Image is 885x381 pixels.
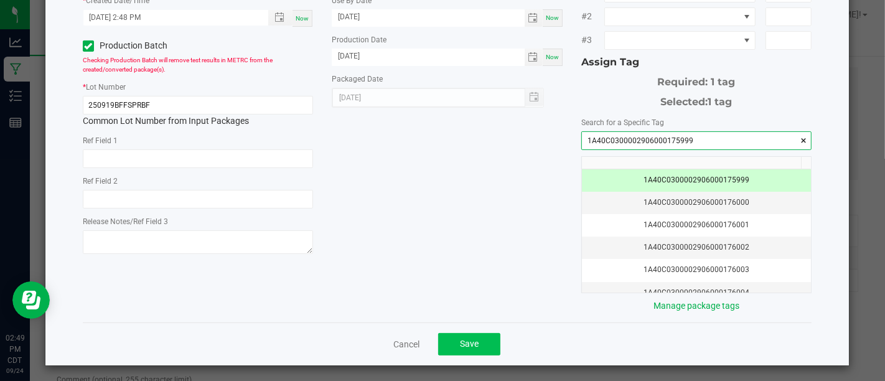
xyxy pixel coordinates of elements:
[296,15,309,22] span: Now
[83,135,118,146] label: Ref Field 1
[708,96,732,108] span: 1 tag
[589,242,803,253] div: 1A40C0300002906000176002
[589,287,803,299] div: 1A40C0300002906000176004
[12,281,50,319] iframe: Resource center
[438,333,500,355] button: Save
[83,216,168,227] label: Release Notes/Ref Field 3
[546,14,559,21] span: Now
[653,301,739,311] a: Manage package tags
[525,49,543,66] span: Toggle calendar
[589,174,803,186] div: 1A40C0300002906000175999
[83,176,118,187] label: Ref Field 2
[589,264,803,276] div: 1A40C0300002906000176003
[525,9,543,27] span: Toggle calendar
[581,55,812,70] div: Assign Tag
[546,54,559,60] span: Now
[393,338,419,350] a: Cancel
[604,7,756,26] span: NO DATA FOUND
[604,31,756,50] span: NO DATA FOUND
[332,49,525,64] input: Date
[332,34,386,45] label: Production Date
[589,197,803,209] div: 1A40C0300002906000176000
[86,82,126,93] label: Lot Number
[800,134,807,147] span: clear
[83,57,273,73] span: Checking Production Batch will remove test results in METRC from the created/converted package(s).
[460,339,479,349] span: Save
[332,9,525,25] input: Date
[83,96,313,128] div: Common Lot Number from Input Packages
[581,34,604,47] span: #3
[83,10,255,26] input: Created Datetime
[581,117,664,128] label: Search for a Specific Tag
[589,219,803,231] div: 1A40C0300002906000176001
[581,90,812,110] div: Selected:
[268,10,293,26] span: Toggle popup
[83,39,189,52] label: Production Batch
[581,10,604,23] span: #2
[332,73,383,85] label: Packaged Date
[581,70,812,90] div: Required: 1 tag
